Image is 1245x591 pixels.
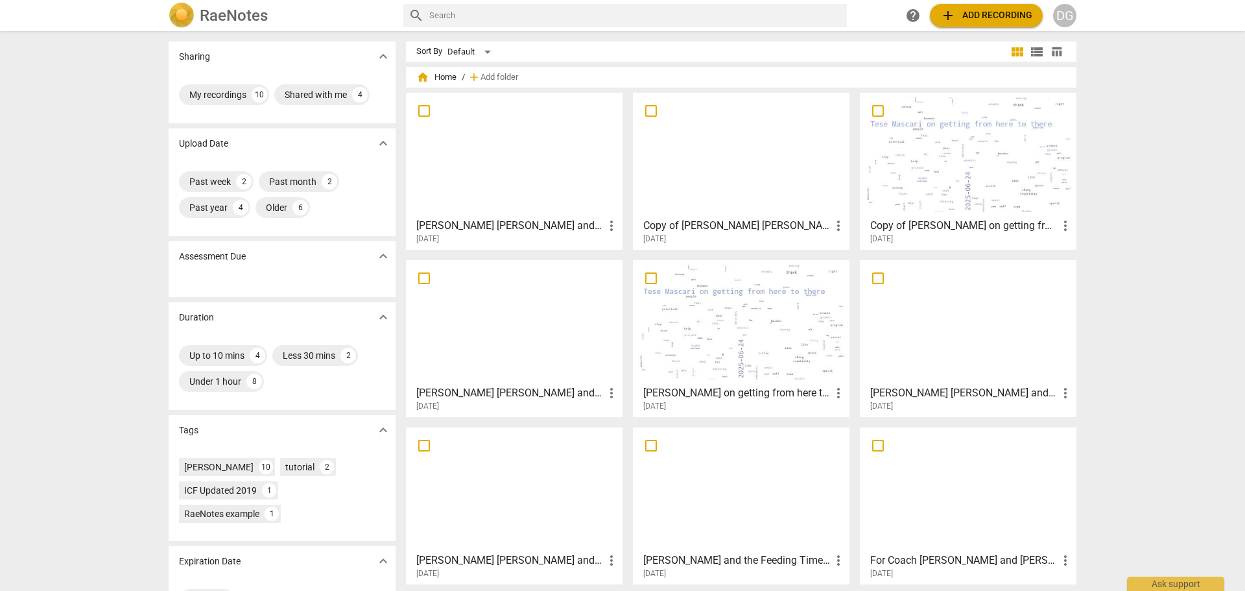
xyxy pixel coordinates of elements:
[870,218,1058,234] h3: Copy of Tese Mascari on getting from here to there
[864,265,1072,411] a: [PERSON_NAME] [PERSON_NAME] and the Vacation Stuck[DATE]
[940,8,956,23] span: add
[189,201,228,214] div: Past year
[285,461,314,474] div: tutorial
[189,375,241,388] div: Under 1 hour
[416,71,456,84] span: Home
[179,137,228,151] p: Upload Date
[233,200,248,215] div: 4
[375,309,391,325] span: expand_more
[169,3,393,29] a: LogoRaeNotes
[285,88,347,101] div: Shared with me
[292,200,308,215] div: 6
[179,250,246,263] p: Assessment Due
[870,553,1058,568] h3: For Coach Sophia_Whitney and Debbi_MCC mentoring session 2
[375,136,391,151] span: expand_more
[416,553,604,568] h3: Marie Louise and the crackling voice
[1027,42,1047,62] button: List view
[1008,42,1027,62] button: Tile view
[266,201,287,214] div: Older
[416,568,439,579] span: [DATE]
[265,507,279,521] div: 1
[870,568,893,579] span: [DATE]
[179,311,214,324] p: Duration
[1058,218,1073,234] span: more_vert
[1058,385,1073,401] span: more_vert
[410,432,618,579] a: [PERSON_NAME] [PERSON_NAME] and the crackling voice[DATE]
[283,349,335,362] div: Less 30 mins
[169,3,195,29] img: Logo
[189,175,231,188] div: Past week
[200,6,268,25] h2: RaeNotes
[373,134,393,153] button: Show more
[870,401,893,412] span: [DATE]
[375,422,391,438] span: expand_more
[373,47,393,66] button: Show more
[416,218,604,234] h3: Marie Louise and taking fear to fearlessness through creativity
[373,308,393,327] button: Show more
[236,174,252,189] div: 2
[250,348,265,363] div: 4
[179,50,210,64] p: Sharing
[831,385,846,401] span: more_vert
[322,174,337,189] div: 2
[1053,4,1076,27] button: DG
[930,4,1043,27] button: Upload
[409,8,424,23] span: search
[429,5,842,26] input: Search
[864,432,1072,579] a: For Coach [PERSON_NAME] and [PERSON_NAME] mentoring session 2[DATE]
[637,432,845,579] a: [PERSON_NAME] and the Feeding Time at the Zoo[DATE]
[189,88,246,101] div: My recordings
[416,47,442,56] div: Sort By
[831,218,846,234] span: more_vert
[189,349,244,362] div: Up to 10 mins
[375,553,391,569] span: expand_more
[468,71,480,84] span: add
[604,385,619,401] span: more_vert
[643,234,666,245] span: [DATE]
[637,97,845,244] a: Copy of [PERSON_NAME] [PERSON_NAME] and the Blank Page MCC contender[DATE]
[1127,577,1224,591] div: Ask support
[604,218,619,234] span: more_vert
[637,265,845,411] a: [PERSON_NAME] on getting from here to there[DATE]
[447,42,495,62] div: Default
[643,401,666,412] span: [DATE]
[416,401,439,412] span: [DATE]
[416,234,439,245] span: [DATE]
[340,348,356,363] div: 2
[901,4,925,27] a: Help
[179,555,241,568] p: Expiration Date
[373,247,393,266] button: Show more
[462,73,465,82] span: /
[179,424,198,437] p: Tags
[269,175,316,188] div: Past month
[643,553,831,568] h3: Rachael and the Feeding Time at the Zoo
[416,71,429,84] span: home
[905,8,921,23] span: help
[373,551,393,571] button: Show more
[1050,45,1063,58] span: table_chart
[184,484,257,497] div: ICF Updated 2019
[262,483,276,498] div: 1
[831,553,846,568] span: more_vert
[940,8,1032,23] span: Add recording
[480,73,518,82] span: Add folder
[416,385,604,401] h3: Marie Louise and the Blank Page MCC contender
[864,97,1072,244] a: Copy of [PERSON_NAME] on getting from here to there[DATE]
[1047,42,1066,62] button: Table view
[184,461,254,474] div: [PERSON_NAME]
[373,420,393,440] button: Show more
[410,265,618,411] a: [PERSON_NAME] [PERSON_NAME] and the Blank Page MCC contender[DATE]
[410,97,618,244] a: [PERSON_NAME] [PERSON_NAME] and taking fear to fearlessness through creativity[DATE]
[252,87,267,103] div: 10
[643,568,666,579] span: [DATE]
[604,553,619,568] span: more_vert
[246,374,262,389] div: 8
[643,385,831,401] h3: Tese Mascari on getting from here to there
[375,248,391,264] span: expand_more
[352,87,368,103] div: 4
[870,234,893,245] span: [DATE]
[259,460,273,474] div: 10
[320,460,334,474] div: 2
[870,385,1058,401] h3: Marie Louise and the Vacation Stuck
